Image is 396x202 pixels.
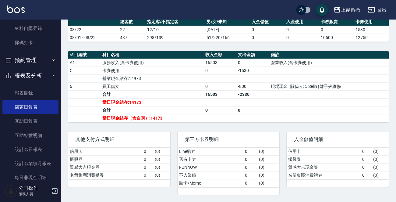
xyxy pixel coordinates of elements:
[205,18,250,26] th: 男/女/未知
[243,148,257,156] td: 0
[243,171,257,179] td: 0
[354,26,389,34] td: 1530
[243,179,257,187] td: 0
[101,82,204,90] td: 員工借支
[287,148,361,156] td: 信用卡
[2,86,58,100] a: 報表目錄
[204,90,236,98] td: 16503
[178,148,243,156] td: Line酷券
[319,26,354,34] td: 0
[68,34,118,41] td: 08/01 - 08/22
[250,34,285,41] td: 0
[294,136,381,142] span: 入金儲值明細
[68,148,142,156] td: 信用卡
[185,136,272,142] span: 第三方卡券明細
[236,106,269,114] td: 0
[118,18,146,26] th: 總客數
[285,18,320,26] th: 入金使用
[142,155,153,163] td: 0
[243,163,257,171] td: 0
[2,52,58,68] button: 預約管理
[2,100,58,114] a: 店家日報表
[204,67,236,74] td: 0
[361,163,372,171] td: 0
[2,157,58,171] a: 設計師業績月報表
[372,148,389,156] td: ( 0 )
[142,163,153,171] td: 0
[68,51,389,122] table: a dense table
[68,59,101,67] td: A1
[204,51,236,59] th: 收入金額
[153,155,170,163] td: ( 0 )
[257,148,279,156] td: ( 0 )
[101,98,204,106] td: 當日現金結存:14173
[178,163,243,171] td: FUNNOW
[269,59,389,67] td: 營業收入(含卡券使用)
[118,34,146,41] td: 437
[68,82,101,90] td: 6
[178,148,280,187] table: a dense table
[341,6,360,14] div: 上越微微
[205,26,250,34] td: [DATE]
[2,114,58,128] a: 互助日報表
[257,155,279,163] td: ( 0 )
[287,148,389,179] table: a dense table
[372,163,389,171] td: ( 0 )
[372,171,389,179] td: ( 0 )
[68,148,170,179] table: a dense table
[285,26,320,34] td: 0
[68,18,389,42] table: a dense table
[354,18,389,26] th: 卡券使用
[68,67,101,74] td: C
[5,185,17,197] img: Person
[269,51,389,59] th: 備註
[68,26,118,34] td: 08/22
[101,51,204,59] th: 科目名稱
[101,59,204,67] td: 服務收入(含卡券使用)
[257,171,279,179] td: ( 0 )
[76,136,163,142] span: 其他支付方式明細
[285,34,320,41] td: 0
[236,67,269,74] td: -1530
[2,36,58,50] a: 掃碼打卡
[361,171,372,179] td: 0
[68,155,142,163] td: 振興券
[354,34,389,41] td: 12750
[142,148,153,156] td: 0
[153,163,170,171] td: ( 0 )
[236,90,269,98] td: -2330
[319,34,354,41] td: 10500
[153,148,170,156] td: ( 0 )
[319,18,354,26] th: 卡券販賣
[68,51,101,59] th: 科目編號
[101,74,204,82] td: 營業現金結存:14973
[236,51,269,59] th: 支出金額
[331,4,363,16] button: 上越微微
[101,67,204,74] td: 卡券使用
[178,179,243,187] td: 歐卡/Momo
[361,155,372,163] td: 0
[204,59,236,67] td: 16503
[287,163,361,171] td: 質感大吉現金券
[101,114,204,122] td: 當日現金結存（含自購）:14173
[236,82,269,90] td: -800
[178,171,243,179] td: 不入業績
[68,171,142,179] td: 名留集團消費禮券
[2,21,58,35] a: 材料自購登錄
[236,59,269,67] td: 0
[19,191,50,197] p: 服務人員
[19,185,50,191] h5: 公司操作
[269,82,389,90] td: 現場現金 | 關係人: 5 Selin | 離子夾維修
[257,163,279,171] td: ( 0 )
[146,26,205,34] td: 12/10
[257,179,279,187] td: ( 0 )
[365,4,389,16] button: 登出
[204,82,236,90] td: 0
[146,34,205,41] td: 298/139
[250,18,285,26] th: 入金儲值
[2,142,58,157] a: 設計師日報表
[205,34,250,41] td: 51/220/166
[361,148,372,156] td: 0
[118,26,146,34] td: 22
[316,4,328,16] button: save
